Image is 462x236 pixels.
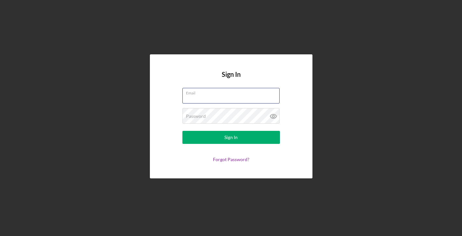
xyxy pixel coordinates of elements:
label: Email [186,88,280,95]
label: Password [186,114,206,119]
h4: Sign In [222,71,241,88]
button: Sign In [182,131,280,144]
div: Sign In [224,131,238,144]
a: Forgot Password? [213,157,249,162]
